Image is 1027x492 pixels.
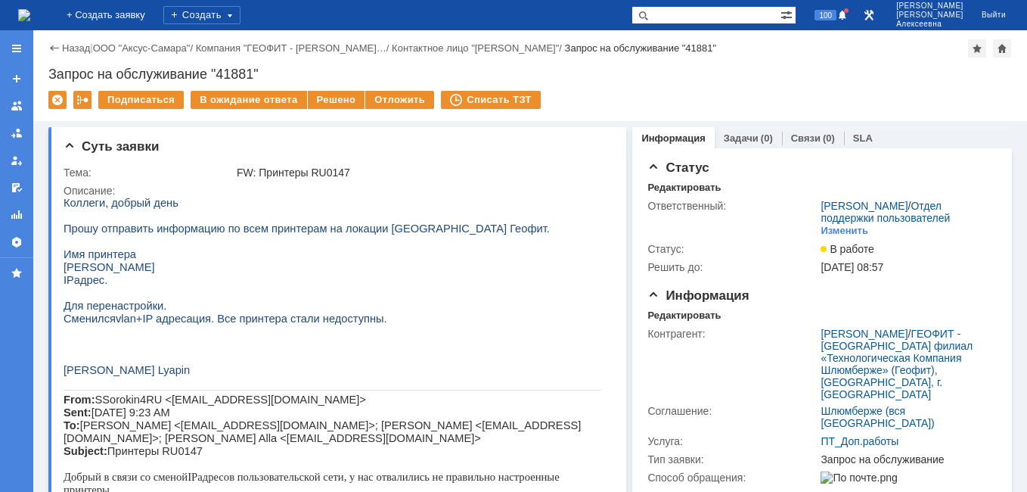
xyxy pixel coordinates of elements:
[196,42,386,54] a: Компания "ГЕОФИТ - [PERSON_NAME]…
[392,42,564,54] div: /
[5,94,29,118] a: Заявки на командах
[821,328,990,400] div: /
[860,6,878,24] a: Перейти в интерфейс администратора
[48,67,1012,82] div: Запрос на обслуживание "41881"
[821,328,908,340] a: [PERSON_NAME]
[18,9,30,21] a: Перейти на домашнюю страницу
[821,200,908,212] a: [PERSON_NAME]
[93,42,196,54] div: /
[48,91,67,109] div: Удалить
[93,42,191,54] a: ООО "Аксус-Самара"
[64,139,159,154] span: Суть заявки
[95,167,127,179] span: Lyapin
[968,39,986,58] div: Добавить в избранное
[647,200,818,212] div: Ответственный:
[5,230,29,254] a: Настройки
[52,116,73,128] span: vlan
[79,116,89,128] span: IP
[132,364,153,376] span: SHT
[821,328,973,400] a: ГЕОФИТ - [GEOGRAPHIC_DATA] филиал «Технологическая Компания Шлюмберже» (Геофит), [GEOGRAPHIC_DATA...
[5,203,29,227] a: Отчеты
[821,261,883,273] span: [DATE] 08:57
[90,42,92,53] div: |
[896,2,963,11] span: [PERSON_NAME]
[821,453,990,466] div: Запрос на обслуживание
[724,132,759,144] a: Задачи
[163,6,240,24] div: Создать
[821,200,950,224] a: Отдел поддержки пользователей
[647,160,709,175] span: Статус
[641,132,705,144] a: Информация
[647,261,818,273] div: Решить до:
[647,328,818,340] div: Контрагент:
[73,91,92,109] div: Работа с массовостью
[124,274,134,286] span: IP
[647,435,818,447] div: Услуга:
[5,67,29,91] a: Создать заявку
[791,132,821,144] a: Связи
[821,225,868,237] div: Изменить
[821,200,990,224] div: /
[196,42,392,54] div: /
[896,11,963,20] span: [PERSON_NAME]
[896,20,963,29] span: Алексеевна
[647,288,749,303] span: Информация
[5,148,29,173] a: Мои заявки
[761,132,773,144] div: (0)
[647,405,818,417] div: Соглашение:
[821,472,897,484] img: По почте.png
[565,42,717,54] div: Запрос на обслуживание "41881"
[62,42,90,54] a: Назад
[814,10,836,20] span: 100
[237,167,606,179] div: FW: Принтеры RU0147
[216,300,247,312] span: VLAN
[780,7,796,21] span: Расширенный поиск
[18,9,30,21] img: logo
[647,243,818,255] div: Статус:
[36,325,61,338] span: MAC
[92,116,324,128] span: адресация. Все принтера стали недоступны.
[11,77,44,89] span: адрес.
[73,116,79,128] span: +
[821,243,873,255] span: В работе
[823,132,835,144] div: (0)
[821,405,934,429] a: Шлюмберже (вся [GEOGRAPHIC_DATA])
[647,310,721,322] div: Редактировать
[821,435,898,447] a: ПТ_Доп.работы
[647,472,818,484] div: Способ обращения:
[64,167,234,179] div: Тема:
[5,121,29,145] a: Заявки в моей ответственности
[647,182,721,194] div: Редактировать
[5,176,29,200] a: Мои согласования
[392,42,559,54] a: Контактное лицо "[PERSON_NAME]"
[64,185,609,197] div: Описание:
[993,39,1011,58] div: Сделать домашней страницей
[647,453,818,466] div: Тип заявки:
[33,472,186,484] a: +7 846 379 65 50 ext. 6018601
[853,132,873,144] a: SLA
